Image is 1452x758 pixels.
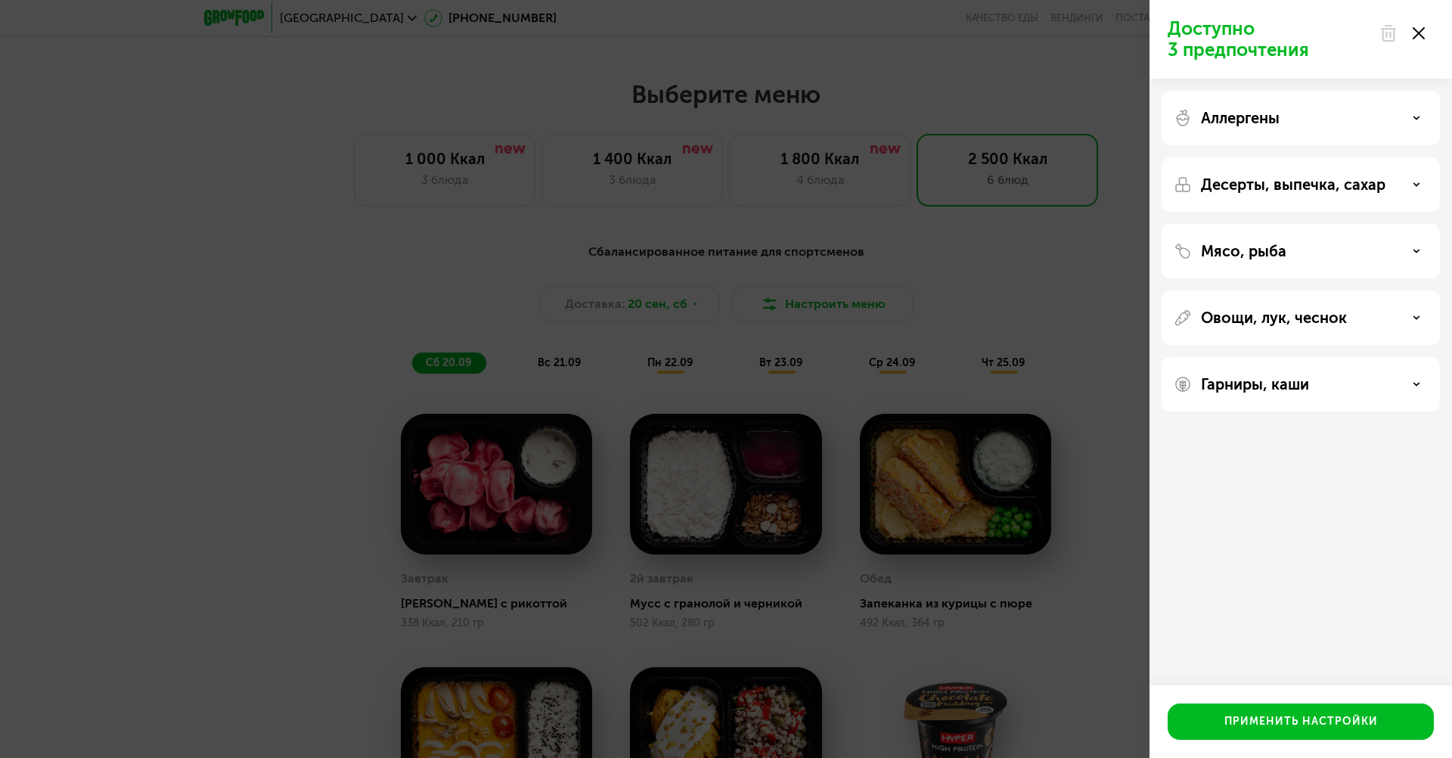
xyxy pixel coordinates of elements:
[1168,704,1434,740] button: Применить настройки
[1201,309,1347,327] p: Овощи, лук, чеснок
[1201,176,1385,194] p: Десерты, выпечка, сахар
[1201,375,1309,393] p: Гарниры, каши
[1201,242,1286,260] p: Мясо, рыба
[1224,714,1378,729] div: Применить настройки
[1168,18,1370,61] p: Доступно 3 предпочтения
[1201,109,1280,127] p: Аллергены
